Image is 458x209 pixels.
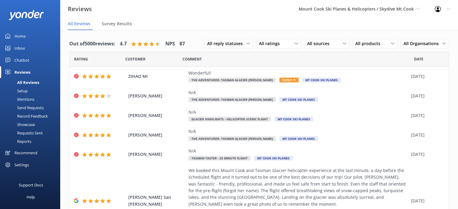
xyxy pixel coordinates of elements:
a: Record Feedback [4,112,60,120]
div: N/A [188,89,408,96]
span: Date [414,56,423,62]
span: All sources [307,40,333,47]
div: [DATE] [411,112,441,119]
span: Survey Results [102,21,132,27]
span: The Adventurer: Tasman Glacier [PERSON_NAME] [188,78,276,82]
span: [PERSON_NAME] San [PERSON_NAME] [128,194,185,207]
div: Settings [14,159,29,171]
div: [DATE] [411,132,441,138]
span: Date [74,56,88,62]
div: Inbox [14,42,25,54]
span: All ratings [259,40,283,47]
a: Send Requests [4,103,60,112]
a: Reports [4,137,60,146]
span: Mount Cook Ski Planes & Helicopters / Skydive Mt.Cook [299,6,414,12]
span: Mt Cook Ski Planes [279,97,318,102]
div: Wonderful! [188,70,408,76]
a: All Reviews [4,78,60,87]
h4: 4.7 [120,40,127,48]
a: Setup [4,87,60,95]
span: All products [355,40,384,47]
span: Reply [279,78,299,82]
span: All Organisations [403,40,442,47]
div: All Reviews [4,78,39,87]
div: [DATE] [411,93,441,99]
span: [PERSON_NAME] [128,132,185,138]
div: Send Requests [4,103,44,112]
span: Mt Cook Ski Planes [275,117,313,121]
div: Support Docs [19,179,43,191]
div: Recommend [14,147,37,159]
h4: 87 [179,40,185,48]
div: Chatbot [14,54,29,66]
a: Showcase [4,120,60,129]
a: Requests Sent [4,129,60,137]
span: Question [182,56,202,62]
div: Reviews [14,66,30,78]
div: [DATE] [411,73,441,80]
span: Glacier Highlights - Helicopter Scenic flight [188,117,271,121]
span: All Reviews [68,21,90,27]
span: Mt Cook Ski Planes [279,136,318,141]
span: Date [125,56,145,62]
div: N/A [188,148,408,154]
a: Mentions [4,95,60,103]
div: Reports [4,137,31,146]
span: The Adventurer: Tasman Glacier [PERSON_NAME] [188,97,276,102]
div: Record Feedback [4,112,48,120]
span: [PERSON_NAME] [128,151,185,158]
div: Mentions [4,95,34,103]
span: [PERSON_NAME] [128,112,185,119]
div: Setup [4,87,28,95]
div: N/A [188,109,408,115]
div: Help [26,191,35,203]
div: Showcase [4,120,35,129]
h3: Reviews [68,4,92,14]
div: Home [14,30,26,42]
div: Requests Sent [4,129,43,137]
h4: NPS [165,40,175,48]
span: Tasman Taster - 25 minute flight [188,156,251,161]
img: yonder-white-logo.png [9,10,44,20]
span: Mt Cook Ski Planes [254,156,293,161]
span: Mt Cook Ski Planes [302,78,341,82]
h4: Out of 5000 reviews: [69,40,115,48]
span: [PERSON_NAME] [128,93,185,99]
span: ZIHAO MI [128,73,185,80]
div: [DATE] [411,198,441,204]
span: All reply statuses [207,40,246,47]
span: The Adventurer: Tasman Glacier [PERSON_NAME] [188,136,276,141]
div: N/A [188,128,408,135]
div: [DATE] [411,151,441,158]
